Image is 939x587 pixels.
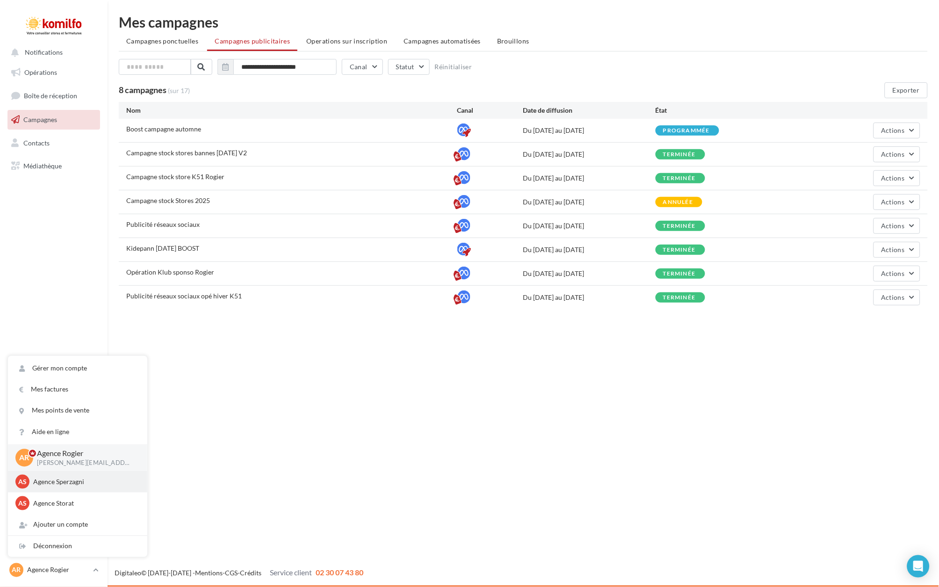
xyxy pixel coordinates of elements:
span: Actions [881,246,905,254]
span: Campagne stock stores bannes mai 2025 V2 [126,149,247,157]
span: Brouillons [497,37,529,45]
p: Agence Storat [33,499,136,508]
button: Actions [874,170,920,186]
a: Mes points de vente [8,400,147,421]
span: Boîte de réception [24,92,77,100]
div: Du [DATE] au [DATE] [523,150,656,159]
a: Aide en ligne [8,421,147,442]
div: Date de diffusion [523,106,656,115]
span: Boost campagne automne [126,125,201,133]
p: Agence Rogier [37,448,132,459]
div: programmée [663,128,710,134]
a: Boîte de réception [6,86,102,106]
button: Actions [874,123,920,138]
p: Agence Sperzagni [33,477,136,486]
span: Actions [881,126,905,134]
div: Du [DATE] au [DATE] [523,174,656,183]
div: Du [DATE] au [DATE] [523,221,656,231]
div: Du [DATE] au [DATE] [523,126,656,135]
div: terminée [663,175,696,181]
span: Campagnes ponctuelles [126,37,198,45]
button: Actions [874,218,920,234]
a: Gérer mon compte [8,358,147,379]
span: Campagnes [23,116,57,123]
div: terminée [663,295,696,301]
span: Publicité réseaux sociaux [126,220,200,228]
a: Digitaleo [115,569,141,577]
button: Statut [388,59,430,75]
span: Actions [881,174,905,182]
span: Opération Klub sponso Rogier [126,268,214,276]
span: Notifications [25,49,63,57]
span: (sur 17) [168,87,190,94]
span: Médiathèque [23,162,62,170]
div: Mes campagnes [119,15,928,29]
a: Médiathèque [6,156,102,176]
div: terminée [663,271,696,277]
span: AR [12,565,21,575]
span: 8 campagnes [119,85,166,95]
button: Actions [874,290,920,305]
div: annulée [663,199,693,205]
span: AS [18,477,27,486]
div: Du [DATE] au [DATE] [523,293,656,302]
a: Mes factures [8,379,147,400]
a: Mentions [195,569,223,577]
div: Nom [126,106,457,115]
div: Du [DATE] au [DATE] [523,197,656,207]
div: terminée [663,223,696,229]
p: Agence Rogier [27,565,89,575]
a: CGS [225,569,238,577]
div: Canal [457,106,523,115]
p: [PERSON_NAME][EMAIL_ADDRESS][DOMAIN_NAME] [37,459,132,467]
button: Actions [874,266,920,282]
a: AR Agence Rogier [7,561,100,579]
div: Open Intercom Messenger [907,555,930,578]
a: Crédits [240,569,261,577]
div: Déconnexion [8,536,147,557]
span: Actions [881,269,905,277]
span: Actions [881,150,905,158]
span: 02 30 07 43 80 [316,568,363,577]
span: Campagne stock store K51 Rogier [126,173,224,181]
button: Exporter [885,82,928,98]
span: AR [20,452,29,463]
span: Actions [881,222,905,230]
span: AS [18,499,27,508]
a: Campagnes [6,110,102,130]
span: Service client [270,568,312,577]
span: Kidepann janvier 2025 BOOST [126,244,199,252]
span: © [DATE]-[DATE] - - - [115,569,363,577]
span: Operations sur inscription [306,37,387,45]
button: Actions [874,194,920,210]
button: Canal [342,59,383,75]
span: Opérations [24,68,57,76]
button: Actions [874,242,920,258]
span: Actions [881,293,905,301]
button: Réinitialiser [435,63,472,71]
div: État [656,106,788,115]
button: Actions [874,146,920,162]
span: Contacts [23,138,50,146]
div: Du [DATE] au [DATE] [523,245,656,254]
a: Opérations [6,63,102,82]
div: terminée [663,247,696,253]
div: Ajouter un compte [8,514,147,535]
span: Actions [881,198,905,206]
a: Contacts [6,133,102,153]
div: Du [DATE] au [DATE] [523,269,656,278]
span: Campagnes automatisées [404,37,481,45]
span: Campagne stock Stores 2025 [126,196,210,204]
span: Publicité réseaux sociaux opé hiver K51 [126,292,242,300]
div: terminée [663,152,696,158]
